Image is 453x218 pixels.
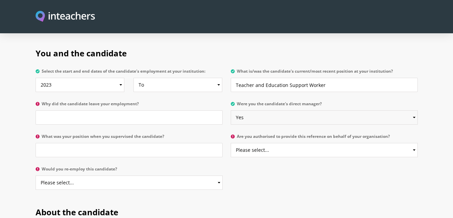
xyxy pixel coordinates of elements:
span: You and the candidate [36,48,127,59]
label: Why did the candidate leave your employment? [36,102,223,110]
span: About the candidate [36,206,118,218]
a: Visit this site's homepage [36,11,95,23]
label: Select the start and end dates of the candidate's employment at your institution: [36,69,223,78]
label: Were you the candidate's direct manager? [231,102,418,110]
label: What is/was the candidate's current/most recent position at your institution? [231,69,418,78]
label: What was your position when you supervised the candidate? [36,134,223,143]
label: Would you re-employ this candidate? [36,167,223,176]
label: Are you authorised to provide this reference on behalf of your organisation? [231,134,418,143]
img: Inteachers [36,11,95,23]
